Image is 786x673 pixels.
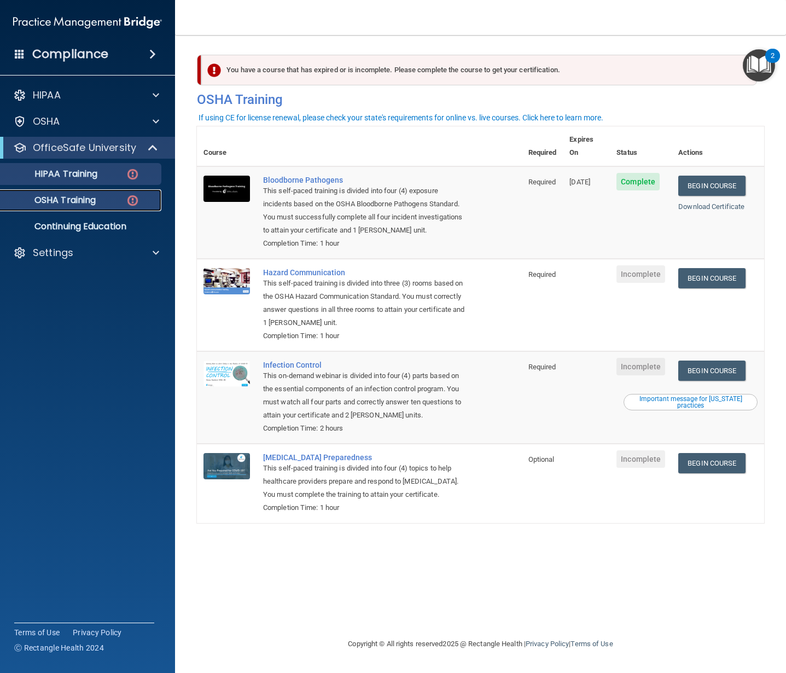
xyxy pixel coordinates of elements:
[263,277,467,329] div: This self-paced training is divided into three (3) rooms based on the OSHA Hazard Communication S...
[263,268,467,277] a: Hazard Communication
[13,11,162,33] img: PMB logo
[13,89,159,102] a: HIPAA
[13,246,159,259] a: Settings
[7,221,156,232] p: Continuing Education
[7,169,97,179] p: HIPAA Training
[263,501,467,514] div: Completion Time: 1 hour
[678,453,745,473] a: Begin Course
[570,640,613,648] a: Terms of Use
[672,126,764,166] th: Actions
[197,126,257,166] th: Course
[616,450,665,468] span: Incomplete
[528,363,556,371] span: Required
[678,268,745,288] a: Begin Course
[610,126,672,166] th: Status
[263,184,467,237] div: This self-paced training is divided into four (4) exposure incidents based on the OSHA Bloodborne...
[678,176,745,196] a: Begin Course
[771,56,775,70] div: 2
[528,178,556,186] span: Required
[13,115,159,128] a: OSHA
[522,126,563,166] th: Required
[14,642,104,653] span: Ⓒ Rectangle Health 2024
[33,115,60,128] p: OSHA
[33,89,61,102] p: HIPAA
[207,63,221,77] img: exclamation-circle-solid-danger.72ef9ffc.png
[7,195,96,206] p: OSHA Training
[13,141,159,154] a: OfficeSafe University
[33,141,136,154] p: OfficeSafe University
[528,270,556,279] span: Required
[616,265,665,283] span: Incomplete
[73,627,122,638] a: Privacy Policy
[197,92,764,107] h4: OSHA Training
[263,369,467,422] div: This on-demand webinar is divided into four (4) parts based on the essential components of an inf...
[625,396,756,409] div: Important message for [US_STATE] practices
[263,176,467,184] a: Bloodborne Pathogens
[197,112,605,123] button: If using CE for license renewal, please check your state's requirements for online vs. live cours...
[263,237,467,250] div: Completion Time: 1 hour
[624,394,758,410] button: Read this if you are a dental practitioner in the state of CA
[569,178,590,186] span: [DATE]
[199,114,603,121] div: If using CE for license renewal, please check your state's requirements for online vs. live cours...
[32,47,108,62] h4: Compliance
[281,626,680,662] div: Copyright © All rights reserved 2025 @ Rectangle Health | |
[126,167,139,181] img: danger-circle.6113f641.png
[616,358,665,375] span: Incomplete
[616,173,660,190] span: Complete
[201,55,757,85] div: You have a course that has expired or is incomplete. Please complete the course to get your certi...
[678,361,745,381] a: Begin Course
[528,455,555,463] span: Optional
[263,462,467,501] div: This self-paced training is divided into four (4) topics to help healthcare providers prepare and...
[126,194,139,207] img: danger-circle.6113f641.png
[743,49,775,82] button: Open Resource Center, 2 new notifications
[33,246,73,259] p: Settings
[263,361,467,369] a: Infection Control
[597,595,773,639] iframe: Drift Widget Chat Controller
[526,640,569,648] a: Privacy Policy
[14,627,60,638] a: Terms of Use
[263,453,467,462] a: [MEDICAL_DATA] Preparedness
[563,126,610,166] th: Expires On
[263,329,467,343] div: Completion Time: 1 hour
[678,202,744,211] a: Download Certificate
[263,422,467,435] div: Completion Time: 2 hours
